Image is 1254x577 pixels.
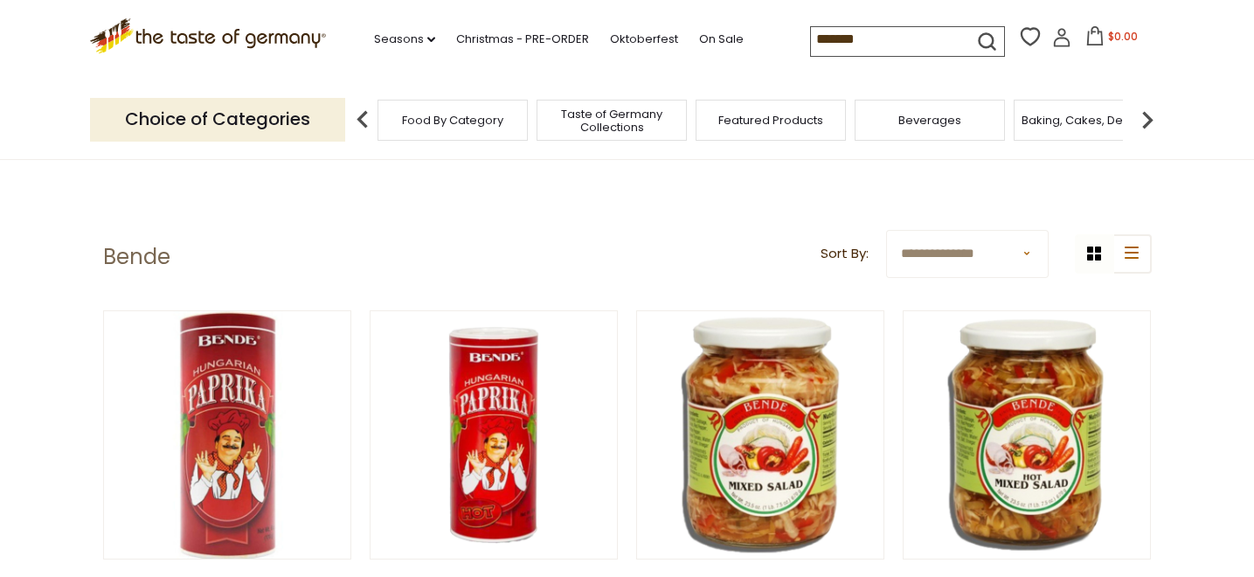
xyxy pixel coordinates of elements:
img: Bende [904,311,1151,559]
img: previous arrow [345,102,380,137]
a: Beverages [898,114,961,127]
a: Baking, Cakes, Desserts [1022,114,1157,127]
a: On Sale [699,30,744,49]
a: Christmas - PRE-ORDER [456,30,589,49]
img: Bende [371,311,618,559]
label: Sort By: [821,243,869,265]
a: Oktoberfest [610,30,678,49]
img: Bende [104,311,351,559]
img: Bende [637,311,884,559]
h1: Bende [103,244,170,270]
a: Featured Products [718,114,823,127]
span: $0.00 [1108,29,1138,44]
button: $0.00 [1075,26,1149,52]
img: next arrow [1130,102,1165,137]
a: Taste of Germany Collections [542,108,682,134]
p: Choice of Categories [90,98,345,141]
a: Seasons [374,30,435,49]
a: Food By Category [402,114,503,127]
